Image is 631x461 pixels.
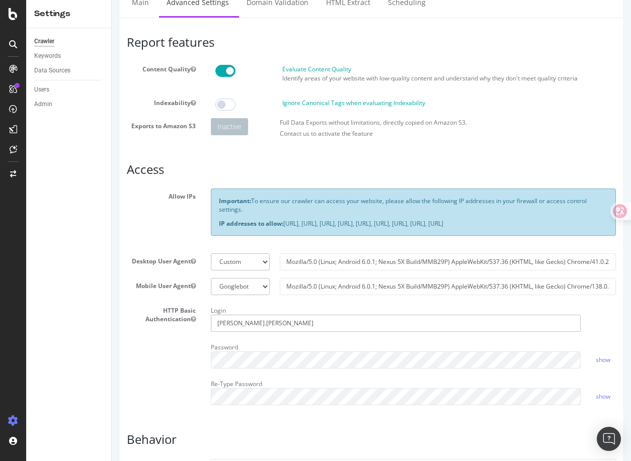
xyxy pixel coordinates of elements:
label: Ignore Canonical Tags when evaluating Indexability [171,99,313,107]
button: Content Quality [79,65,84,73]
p: Contact us to activate the feature [168,129,504,138]
h3: Report features [15,36,504,49]
label: Full Data Exports without limitations, directly copied on Amazon S3. [168,118,355,127]
label: Login [99,303,114,315]
div: Keywords [34,51,61,61]
a: Crawler [34,36,104,47]
a: Admin [34,99,104,110]
div: Data Sources [34,65,70,76]
button: Mobile User Agent [79,282,84,290]
div: Admin [34,99,52,110]
label: Content Quality [8,61,92,73]
button: Indexability [79,99,84,107]
button: Desktop User Agent [79,257,84,265]
p: Identify areas of your website with low-quality content and understand why they don't meet qualit... [171,74,504,82]
label: Password [99,339,126,351]
h3: Access [15,163,504,176]
p: To ensure our crawler can access your website, please allow the following IP addresses in your fi... [107,197,496,214]
div: Inactive [99,118,136,135]
a: Keywords [34,51,104,61]
label: Exports to Amazon S3 [8,118,92,130]
div: Users [34,84,49,95]
a: Data Sources [34,65,104,76]
a: Users [34,84,104,95]
strong: IP addresses to allow: [107,219,172,228]
a: show [484,392,499,401]
h3: Behavior [15,433,504,446]
label: Desktop User Agent [8,253,92,265]
div: Settings [34,8,103,20]
div: Open Intercom Messenger [597,427,621,451]
label: Indexability [8,95,92,107]
label: Evaluate Content Quality [171,65,240,73]
label: Mobile User Agent [8,278,92,290]
div: Crawler [34,36,54,47]
a: show [484,355,499,364]
label: Allow IPs [8,189,92,201]
button: HTTP Basic Authentication [79,315,84,323]
label: HTTP Basic Authentication [8,303,92,323]
p: [URL], [URL], [URL], [URL], [URL], [URL], [URL], [URL], [URL] [107,219,496,228]
label: Re-Type Password [99,376,150,388]
strong: Important: [107,197,139,205]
